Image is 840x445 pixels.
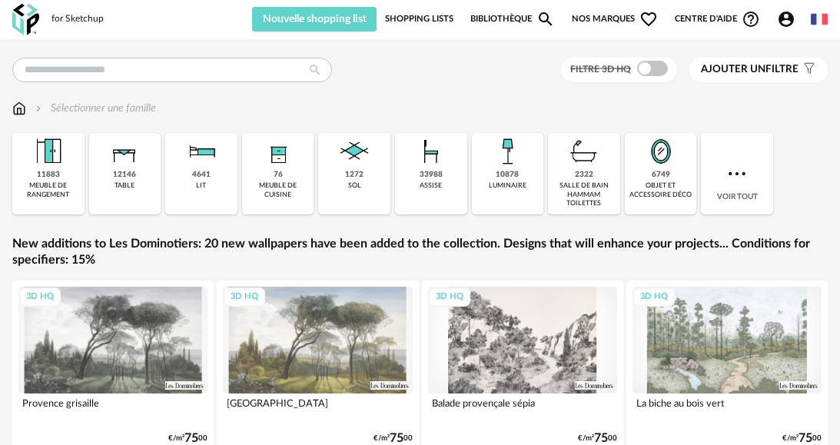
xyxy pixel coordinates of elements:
[639,10,658,28] span: Heart Outline icon
[570,65,631,74] span: Filtre 3D HQ
[168,433,208,443] div: €/m² 00
[224,287,265,307] div: 3D HQ
[642,133,679,170] img: Miroir.png
[578,433,617,443] div: €/m² 00
[184,433,198,443] span: 75
[113,170,136,180] div: 12146
[496,170,519,180] div: 10878
[652,170,670,180] div: 6749
[12,236,828,268] a: New additions to Les Dominotiers: 20 new wallpapers have been added to the collection. Designs th...
[798,433,812,443] span: 75
[689,58,828,82] button: Ajouter unfiltre Filter icon
[701,63,798,76] span: filtre
[420,181,442,190] div: assise
[115,181,134,190] div: table
[572,7,658,32] span: Nos marques
[32,101,45,116] img: svg+xml;base64,PHN2ZyB3aWR0aD0iMTYiIGhlaWdodD0iMTYiIHZpZXdCb3g9IjAgMCAxNiAxNiIgZmlsbD0ibm9uZSIgeG...
[18,394,208,424] div: Provence grisaille
[633,287,675,307] div: 3D HQ
[183,133,220,170] img: Literie.png
[811,11,828,28] img: fr
[192,170,211,180] div: 4641
[263,14,367,25] span: Nouvelle shopping list
[390,433,403,443] span: 75
[489,181,526,190] div: luminaire
[575,170,593,180] div: 2322
[777,10,795,28] span: Account Circle icon
[701,133,773,214] div: Voir tout
[489,133,526,170] img: Luminaire.png
[777,10,802,28] span: Account Circle icon
[536,10,555,28] span: Magnify icon
[470,7,555,32] a: BibliothèqueMagnify icon
[553,181,616,208] div: salle de bain hammam toilettes
[385,7,453,32] a: Shopping Lists
[798,63,816,76] span: Filter icon
[594,433,608,443] span: 75
[12,101,26,116] img: svg+xml;base64,PHN2ZyB3aWR0aD0iMTYiIGhlaWdodD0iMTciIHZpZXdCb3g9IjAgMCAxNiAxNyIgZmlsbD0ibm9uZSIgeG...
[566,133,603,170] img: Salle%20de%20bain.png
[429,287,470,307] div: 3D HQ
[32,101,156,116] div: Sélectionner une famille
[51,13,104,25] div: for Sketchup
[413,133,450,170] img: Assise.png
[629,181,692,199] div: objet et accessoire déco
[632,394,822,424] div: La biche au bois vert
[675,10,760,28] span: Centre d'aideHelp Circle Outline icon
[428,394,617,424] div: Balade provençale sépia
[106,133,143,170] img: Table.png
[348,181,361,190] div: sol
[17,181,80,199] div: meuble de rangement
[247,181,310,199] div: meuble de cuisine
[336,133,373,170] img: Sol.png
[345,170,364,180] div: 1272
[19,287,61,307] div: 3D HQ
[223,394,412,424] div: [GEOGRAPHIC_DATA]
[12,4,39,35] img: OXP
[196,181,206,190] div: lit
[420,170,443,180] div: 33988
[701,64,765,75] span: Ajouter un
[725,161,749,186] img: more.7b13dc1.svg
[260,133,297,170] img: Rangement.png
[37,170,60,180] div: 11883
[274,170,283,180] div: 76
[742,10,760,28] span: Help Circle Outline icon
[782,433,822,443] div: €/m² 00
[30,133,67,170] img: Meuble%20de%20rangement.png
[374,433,413,443] div: €/m² 00
[252,7,377,32] button: Nouvelle shopping list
